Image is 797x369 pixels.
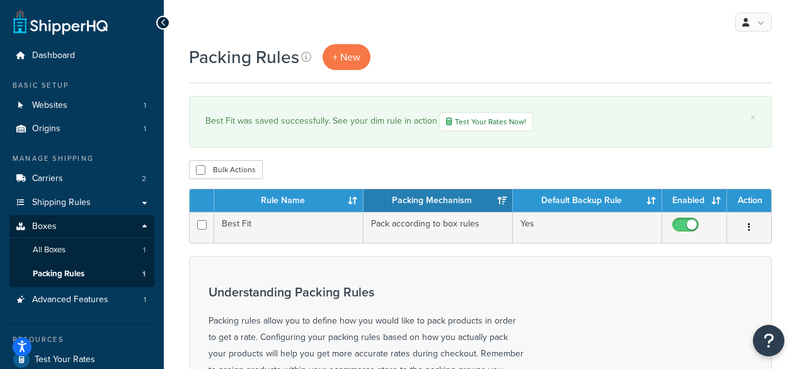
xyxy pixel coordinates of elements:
div: Resources [9,334,154,345]
li: Boxes [9,215,154,287]
li: Websites [9,94,154,117]
th: Rule Name: activate to sort column ascending [214,189,364,212]
span: Websites [32,100,67,111]
th: Default Backup Rule: activate to sort column ascending [513,189,662,212]
span: 2 [142,173,146,184]
th: Packing Mechanism: activate to sort column ascending [364,189,513,212]
span: Dashboard [32,50,75,61]
a: Advanced Features 1 [9,288,154,312]
li: Advanced Features [9,288,154,312]
span: Origins [32,124,60,134]
h1: Packing Rules [189,45,299,69]
a: Websites 1 [9,94,154,117]
li: All Boxes [9,238,154,262]
th: Action [727,189,771,212]
button: Open Resource Center [753,325,784,356]
a: Boxes [9,215,154,238]
a: + New [323,44,370,70]
span: Advanced Features [32,295,108,305]
span: Packing Rules [33,269,84,279]
span: 1 [143,245,146,255]
div: Manage Shipping [9,153,154,164]
span: 1 [144,124,146,134]
a: Carriers 2 [9,167,154,190]
li: Carriers [9,167,154,190]
td: Pack according to box rules [364,212,513,243]
a: Origins 1 [9,117,154,141]
a: Shipping Rules [9,191,154,214]
button: Bulk Actions [189,160,263,179]
span: Test Your Rates [35,354,95,365]
span: 1 [144,100,146,111]
a: Packing Rules 1 [9,262,154,286]
td: Best Fit [214,212,364,243]
a: × [750,112,755,122]
div: Basic Setup [9,80,154,91]
div: Best Fit was saved successfully. See your dim rule in action [205,112,755,131]
a: Dashboard [9,44,154,67]
li: Origins [9,117,154,141]
span: 1 [142,269,146,279]
li: Packing Rules [9,262,154,286]
span: + New [333,50,360,64]
a: Test Your Rates Now! [439,112,533,131]
a: All Boxes 1 [9,238,154,262]
th: Enabled: activate to sort column ascending [662,189,727,212]
a: ShipperHQ Home [13,9,108,35]
span: 1 [144,295,146,305]
span: Shipping Rules [32,197,91,208]
span: Carriers [32,173,63,184]
span: All Boxes [33,245,66,255]
h3: Understanding Packing Rules [209,285,524,299]
span: Boxes [32,221,57,232]
td: Yes [513,212,662,243]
